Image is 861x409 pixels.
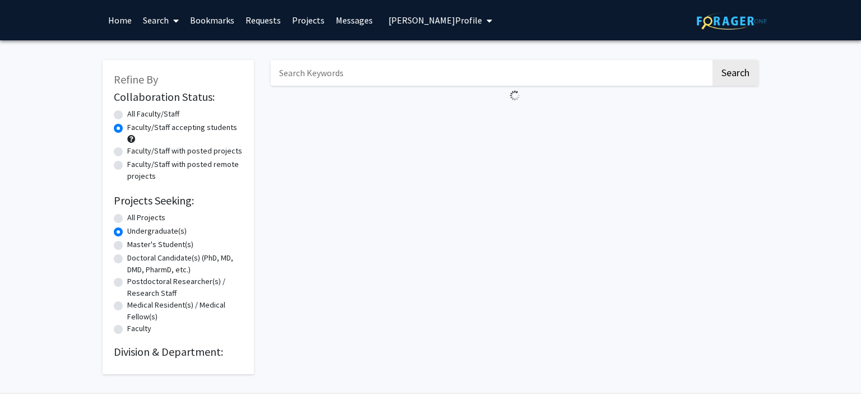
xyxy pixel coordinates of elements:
[271,60,711,86] input: Search Keywords
[127,145,242,157] label: Faculty/Staff with posted projects
[127,225,187,237] label: Undergraduate(s)
[240,1,286,40] a: Requests
[505,86,525,105] img: Loading
[127,122,237,133] label: Faculty/Staff accepting students
[127,323,151,334] label: Faculty
[712,60,758,86] button: Search
[114,90,243,104] h2: Collaboration Status:
[114,345,243,359] h2: Division & Department:
[271,105,758,131] nav: Page navigation
[127,108,179,120] label: All Faculty/Staff
[114,72,158,86] span: Refine By
[184,1,240,40] a: Bookmarks
[127,276,243,299] label: Postdoctoral Researcher(s) / Research Staff
[286,1,330,40] a: Projects
[127,239,193,250] label: Master's Student(s)
[127,299,243,323] label: Medical Resident(s) / Medical Fellow(s)
[388,15,482,26] span: [PERSON_NAME] Profile
[103,1,137,40] a: Home
[114,194,243,207] h2: Projects Seeking:
[137,1,184,40] a: Search
[127,212,165,224] label: All Projects
[127,159,243,182] label: Faculty/Staff with posted remote projects
[697,12,767,30] img: ForagerOne Logo
[127,252,243,276] label: Doctoral Candidate(s) (PhD, MD, DMD, PharmD, etc.)
[330,1,378,40] a: Messages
